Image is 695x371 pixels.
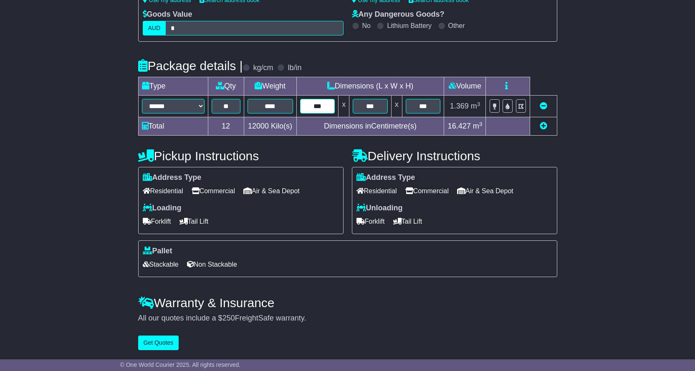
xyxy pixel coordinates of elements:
[138,296,557,310] h4: Warranty & Insurance
[405,184,449,197] span: Commercial
[143,258,179,271] span: Stackable
[477,101,480,107] sup: 3
[352,10,445,19] label: Any Dangerous Goods?
[244,117,296,136] td: Kilo(s)
[339,96,349,117] td: x
[362,22,371,30] label: No
[138,314,557,323] div: All our quotes include a $ FreightSafe warranty.
[450,102,469,110] span: 1.369
[457,184,513,197] span: Air & Sea Depot
[138,336,179,350] button: Get Quotes
[243,184,300,197] span: Air & Sea Depot
[391,96,402,117] td: x
[471,102,480,110] span: m
[138,117,208,136] td: Total
[244,77,296,96] td: Weight
[296,117,444,136] td: Dimensions in Centimetre(s)
[387,22,432,30] label: Lithium Battery
[479,121,483,127] sup: 3
[448,22,465,30] label: Other
[356,215,385,228] span: Forklift
[208,117,244,136] td: 12
[540,122,547,130] a: Add new item
[356,184,397,197] span: Residential
[143,21,166,35] label: AUD
[143,173,202,182] label: Address Type
[444,77,486,96] td: Volume
[473,122,483,130] span: m
[138,77,208,96] td: Type
[288,63,301,73] label: lb/in
[356,204,403,213] label: Unloading
[143,184,183,197] span: Residential
[296,77,444,96] td: Dimensions (L x W x H)
[138,59,243,73] h4: Package details |
[253,63,273,73] label: kg/cm
[143,247,172,256] label: Pallet
[222,314,235,322] span: 250
[187,258,237,271] span: Non Stackable
[393,215,422,228] span: Tail Lift
[120,361,241,368] span: © One World Courier 2025. All rights reserved.
[138,149,344,163] h4: Pickup Instructions
[356,173,415,182] label: Address Type
[143,215,171,228] span: Forklift
[540,102,547,110] a: Remove this item
[192,184,235,197] span: Commercial
[179,215,209,228] span: Tail Lift
[448,122,471,130] span: 16.427
[143,204,182,213] label: Loading
[143,10,192,19] label: Goods Value
[248,122,269,130] span: 12000
[208,77,244,96] td: Qty
[352,149,557,163] h4: Delivery Instructions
